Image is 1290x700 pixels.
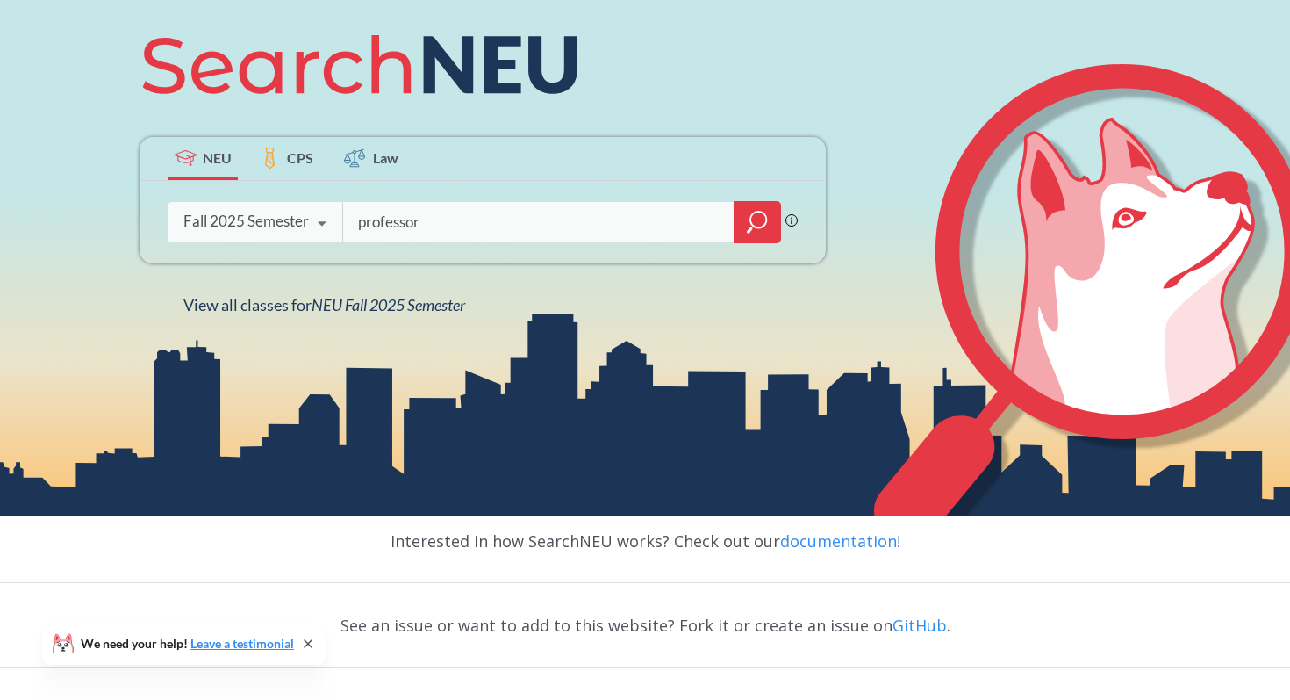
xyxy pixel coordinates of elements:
input: Class, professor, course number, "phrase" [356,204,721,241]
span: NEU Fall 2025 Semester [312,295,465,314]
div: magnifying glass [734,201,781,243]
span: CPS [287,148,313,168]
svg: magnifying glass [747,210,768,235]
div: Fall 2025 Semester [183,212,309,231]
span: Law [373,148,398,168]
a: documentation! [780,530,900,552]
span: NEU [203,148,232,168]
span: View all classes for [183,295,465,314]
a: GitHub [892,615,947,636]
